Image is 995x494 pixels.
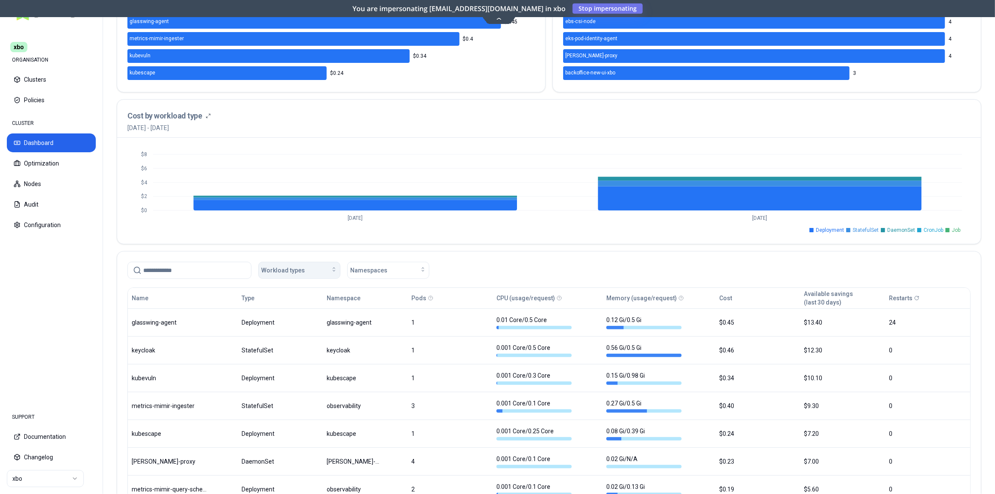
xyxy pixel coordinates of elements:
div: SUPPORT [7,408,96,426]
tspan: [DATE] [753,215,768,221]
div: keycloak [327,346,381,355]
div: glasswing-agent [327,318,381,327]
div: Deployment [242,374,319,382]
div: 0.001 Core / 0.1 Core [496,399,572,413]
div: $0.19 [719,485,797,494]
p: Restarts [889,294,912,302]
div: 0.001 Core / 0.3 Core [496,371,572,385]
div: $13.40 [804,318,882,327]
div: Deployment [242,429,319,438]
button: Nodes [7,175,96,193]
div: 1 [411,429,489,438]
div: kubescape [132,429,207,438]
div: 0 [889,346,966,355]
span: xbo [10,42,27,52]
div: StatefulSet [242,346,319,355]
div: $12.30 [804,346,882,355]
button: Workload types [258,262,340,279]
div: $0.46 [719,346,797,355]
button: Type [242,290,254,307]
div: $0.45 [719,318,797,327]
div: 0.27 Gi / 0.5 Gi [606,399,682,413]
div: $0.24 [719,429,797,438]
div: 0 [889,457,966,466]
div: StatefulSet [242,402,319,410]
div: metrics-mimir-query-scheduler [132,485,207,494]
button: Name [132,290,148,307]
div: 0.02 Gi / N/A [606,455,682,468]
div: observability [327,402,381,410]
tspan: [DATE] [348,215,363,221]
div: 0.001 Core / 0.5 Core [496,343,572,357]
span: CronJob [924,227,943,234]
div: 2 [411,485,489,494]
div: kubevuln [132,374,207,382]
button: Namespaces [347,262,429,279]
span: Namespaces [350,266,387,275]
div: $7.00 [804,457,882,466]
button: CPU (usage/request) [496,290,555,307]
button: Clusters [7,70,96,89]
div: $5.60 [804,485,882,494]
div: $0.40 [719,402,797,410]
div: 24 [889,318,966,327]
tspan: $0 [141,207,147,213]
div: DaemonSet [242,457,319,466]
div: kube-system [327,457,381,466]
div: kube-proxy [132,457,207,466]
div: $0.23 [719,457,797,466]
span: Deployment [816,227,844,234]
div: 0 [889,374,966,382]
div: keycloak [132,346,207,355]
button: Documentation [7,427,96,446]
div: $9.30 [804,402,882,410]
div: metrics-mimir-ingester [132,402,207,410]
button: Cost [719,290,732,307]
div: 1 [411,318,489,327]
button: Pods [411,290,426,307]
button: Optimization [7,154,96,173]
button: Available savings(last 30 days) [804,290,853,307]
span: Job [952,227,960,234]
div: glasswing-agent [132,318,207,327]
div: 0.56 Gi / 0.5 Gi [606,343,682,357]
span: Workload types [261,266,305,275]
div: 3 [411,402,489,410]
div: $10.10 [804,374,882,382]
div: ORGANISATION [7,51,96,68]
div: 1 [411,374,489,382]
button: Dashboard [7,133,96,152]
div: 0 [889,429,966,438]
div: 0.15 Gi / 0.98 Gi [606,371,682,385]
div: $7.20 [804,429,882,438]
div: 0.12 Gi / 0.5 Gi [606,316,682,329]
button: Configuration [7,216,96,234]
div: kubescape [327,374,381,382]
div: $0.34 [719,374,797,382]
button: Changelog [7,448,96,467]
div: 0 [889,485,966,494]
div: observability [327,485,381,494]
div: 0.08 Gi / 0.39 Gi [606,427,682,441]
div: 0.001 Core / 0.1 Core [496,455,572,468]
tspan: $2 [141,194,147,200]
button: Namespace [327,290,360,307]
div: 4 [411,457,489,466]
button: Policies [7,91,96,109]
span: StatefulSet [853,227,879,234]
div: Deployment [242,485,319,494]
div: Deployment [242,318,319,327]
div: 0.001 Core / 0.25 Core [496,427,572,441]
button: Audit [7,195,96,214]
tspan: $4 [141,180,148,186]
tspan: $6 [141,166,147,172]
div: 0 [889,402,966,410]
div: kubescape [327,429,381,438]
div: 1 [411,346,489,355]
button: Memory (usage/request) [606,290,677,307]
div: CLUSTER [7,115,96,132]
span: DaemonSet [887,227,915,234]
tspan: $8 [141,151,147,157]
span: [DATE] - [DATE] [127,124,211,132]
h3: Cost by workload type [127,110,202,122]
